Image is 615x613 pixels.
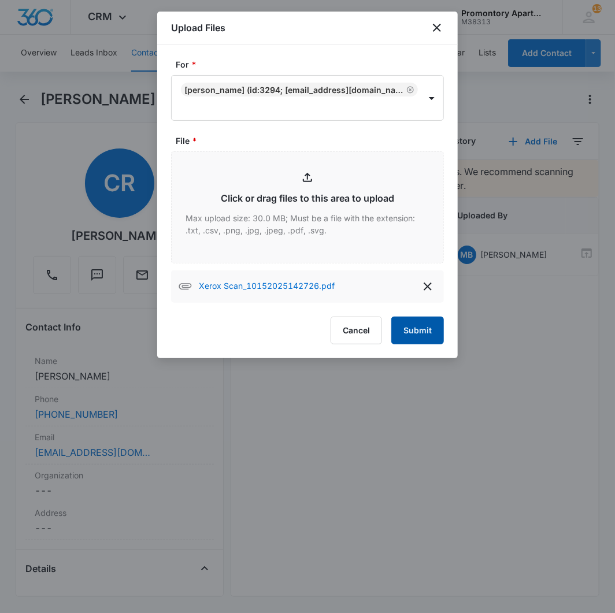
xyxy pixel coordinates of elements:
label: For [176,58,449,70]
button: delete [418,277,437,296]
h1: Upload Files [171,21,225,35]
div: Remove Cindi Rodriguez (ID:3294; cindirodriguez06@icloud.com; 9709094379) [404,86,414,94]
button: Cancel [331,317,382,344]
p: Xerox Scan_10152025142726.pdf [199,280,335,294]
label: File [176,135,449,147]
button: Submit [391,317,444,344]
button: close [430,21,444,35]
div: [PERSON_NAME] (ID:3294; [EMAIL_ADDRESS][DOMAIN_NAME]; 9709094379) [184,85,404,95]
